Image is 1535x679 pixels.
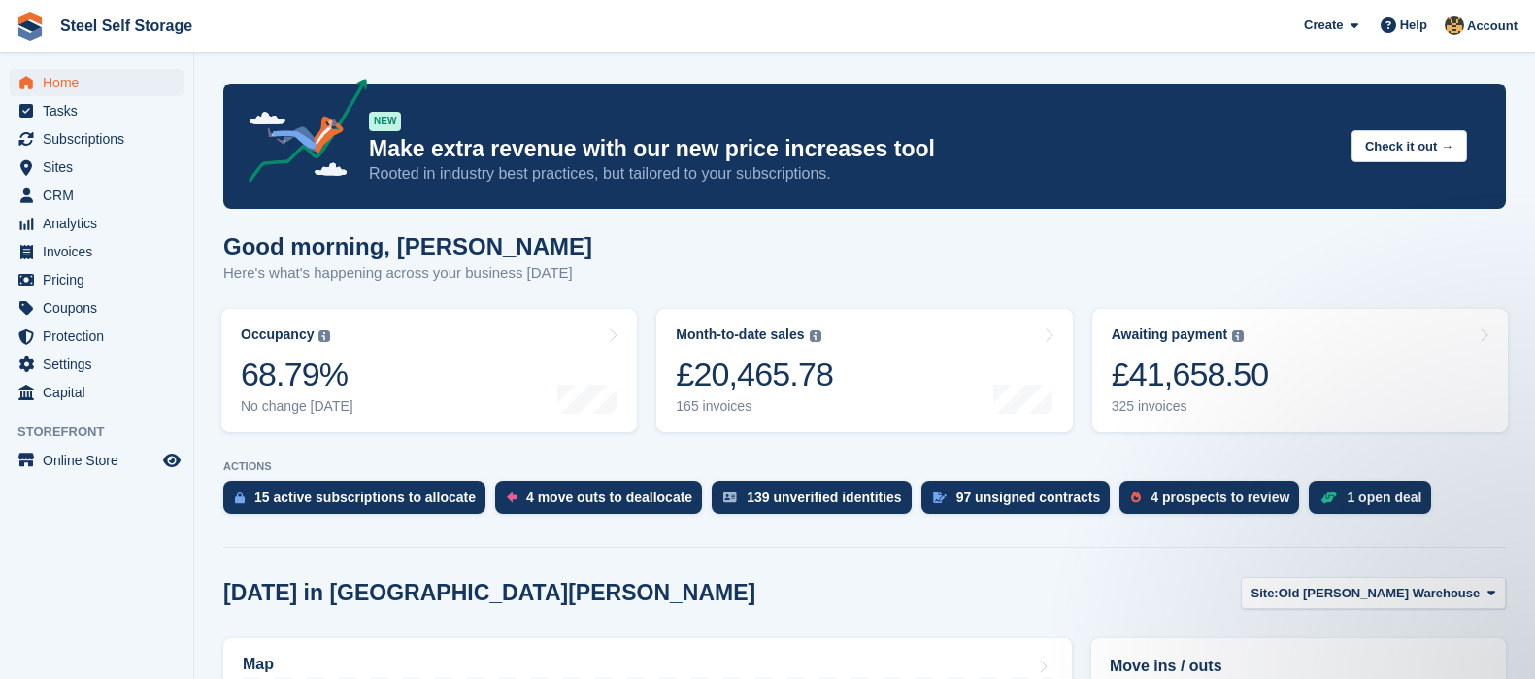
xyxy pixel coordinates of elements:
[10,266,184,293] a: menu
[43,379,159,406] span: Capital
[921,481,1120,524] a: 97 unsigned contracts
[526,490,692,505] div: 4 move outs to deallocate
[10,125,184,153] a: menu
[241,355,353,394] div: 68.79%
[747,490,902,505] div: 139 unverified identities
[43,238,159,265] span: Invoices
[241,326,314,343] div: Occupancy
[1279,584,1481,603] span: Old [PERSON_NAME] Warehouse
[223,580,755,606] h2: [DATE] in [GEOGRAPHIC_DATA][PERSON_NAME]
[1251,584,1279,603] span: Site:
[1112,326,1228,343] div: Awaiting payment
[1400,16,1427,35] span: Help
[1241,577,1506,609] button: Site: Old [PERSON_NAME] Warehouse
[318,330,330,342] img: icon-info-grey-7440780725fd019a000dd9b08b2336e03edf1995a4989e88bcd33f0948082b44.svg
[1131,492,1141,503] img: prospect-51fa495bee0391a8d652442698ab0144808aea92771e9ea1ae160a38d050c398.svg
[223,262,592,285] p: Here's what's happening across your business [DATE]
[43,182,159,209] span: CRM
[243,656,274,673] h2: Map
[10,379,184,406] a: menu
[160,449,184,472] a: Preview store
[254,490,476,505] div: 15 active subscriptions to allocate
[723,492,737,503] img: verify_identity-adf6edd0f0f0b5bbfe63781bf79b02c33cf7c696d77639b501bdc392416b5a36.svg
[676,355,833,394] div: £20,465.78
[933,492,947,503] img: contract_signature_icon-13c848040528278c33f63329250d36e43548de30e8caae1d1a13099fd9432cc5.svg
[43,323,159,350] span: Protection
[235,492,245,504] img: active_subscription_to_allocate_icon-d502201f5373d7db506a760aba3b589e785aa758c864c3986d89f69b8ff3...
[676,326,804,343] div: Month-to-date sales
[10,351,184,378] a: menu
[1151,490,1289,505] div: 4 prospects to review
[232,79,368,189] img: price-adjustments-announcement-icon-8257ccfd72463d97f412b2fc003d46551f7dbcb40ab6d574587a9cd5c0d94...
[43,351,159,378] span: Settings
[43,447,159,474] span: Online Store
[956,490,1101,505] div: 97 unsigned contracts
[43,294,159,322] span: Coupons
[10,97,184,124] a: menu
[1467,17,1518,36] span: Account
[16,12,45,41] img: stora-icon-8386f47178a22dfd0bd8f6a31ec36ba5ce8667c1dd55bd0f319d3a0aa187defe.svg
[10,323,184,350] a: menu
[43,97,159,124] span: Tasks
[1320,491,1337,504] img: deal-1b604bf984904fb50ccaf53a9ad4b4a5d6e5aea283cecdc64d6e3604feb123c2.svg
[10,294,184,322] a: menu
[656,309,1072,432] a: Month-to-date sales £20,465.78 165 invoices
[712,481,921,524] a: 139 unverified identities
[43,153,159,181] span: Sites
[10,153,184,181] a: menu
[221,309,637,432] a: Occupancy 68.79% No change [DATE]
[223,481,495,524] a: 15 active subscriptions to allocate
[43,125,159,153] span: Subscriptions
[10,69,184,96] a: menu
[52,10,200,42] a: Steel Self Storage
[223,460,1506,473] p: ACTIONS
[10,238,184,265] a: menu
[241,398,353,415] div: No change [DATE]
[1304,16,1343,35] span: Create
[369,163,1336,185] p: Rooted in industry best practices, but tailored to your subscriptions.
[676,398,833,415] div: 165 invoices
[10,210,184,237] a: menu
[43,210,159,237] span: Analytics
[1119,481,1309,524] a: 4 prospects to review
[1445,16,1464,35] img: James Steel
[369,112,401,131] div: NEW
[1351,130,1467,162] button: Check it out →
[1112,398,1269,415] div: 325 invoices
[810,330,821,342] img: icon-info-grey-7440780725fd019a000dd9b08b2336e03edf1995a4989e88bcd33f0948082b44.svg
[1309,481,1441,524] a: 1 open deal
[1347,490,1421,505] div: 1 open deal
[369,135,1336,163] p: Make extra revenue with our new price increases tool
[1232,330,1244,342] img: icon-info-grey-7440780725fd019a000dd9b08b2336e03edf1995a4989e88bcd33f0948082b44.svg
[223,233,592,259] h1: Good morning, [PERSON_NAME]
[17,423,193,442] span: Storefront
[1110,655,1487,678] h2: Move ins / outs
[495,481,712,524] a: 4 move outs to deallocate
[10,182,184,209] a: menu
[1092,309,1508,432] a: Awaiting payment £41,658.50 325 invoices
[10,447,184,474] a: menu
[43,69,159,96] span: Home
[507,492,517,503] img: move_outs_to_deallocate_icon-f764333ba52eb49d3ac5e1228854f67142a1ed5810a6f6cc68b1a99e826820c5.svg
[1112,355,1269,394] div: £41,658.50
[43,266,159,293] span: Pricing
